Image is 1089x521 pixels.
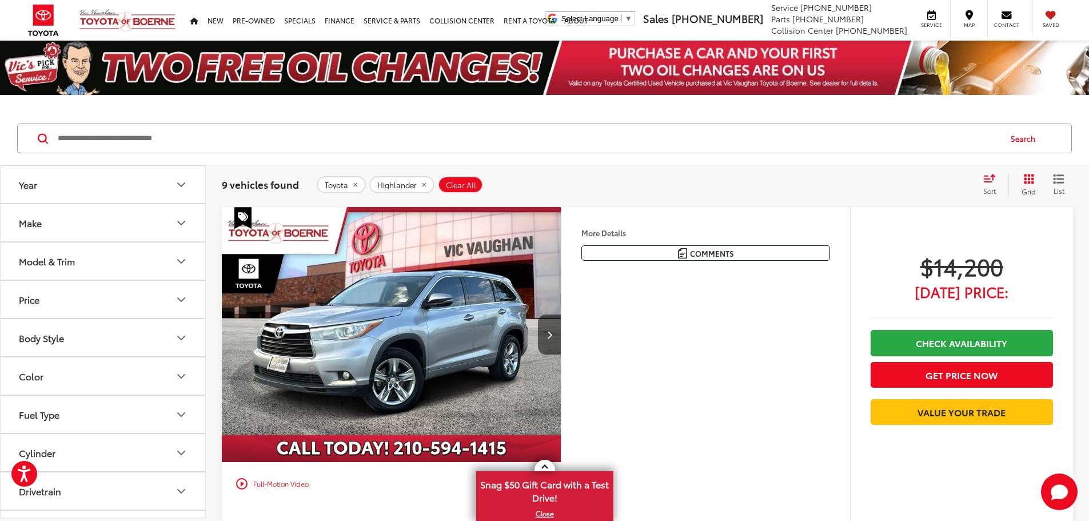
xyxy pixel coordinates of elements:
[1,204,206,241] button: MakeMake
[174,293,188,307] div: Price
[1,166,206,203] button: YearYear
[625,14,632,23] span: ▼
[19,294,39,305] div: Price
[234,207,252,229] span: Special
[19,256,75,267] div: Model & Trim
[1,242,206,280] button: Model & TrimModel & Trim
[771,25,833,36] span: Collision Center
[836,25,907,36] span: [PHONE_NUMBER]
[174,408,188,421] div: Fuel Type
[174,446,188,460] div: Cylinder
[19,179,37,190] div: Year
[581,229,830,237] h4: More Details
[672,11,763,26] span: [PHONE_NUMBER]
[174,254,188,268] div: Model & Trim
[800,2,872,13] span: [PHONE_NUMBER]
[222,177,299,191] span: 9 vehicles found
[19,409,59,420] div: Fuel Type
[771,2,798,13] span: Service
[221,207,562,462] div: 2015 Toyota Highlander Limited 0
[871,362,1053,388] button: Get Price Now
[1053,186,1064,196] span: List
[581,245,830,261] button: Comments
[871,399,1053,425] a: Value Your Trade
[1008,173,1044,196] button: Grid View
[325,181,348,190] span: Toyota
[1000,124,1052,153] button: Search
[1044,173,1073,196] button: List View
[377,181,417,190] span: Highlander
[643,11,669,26] span: Sales
[438,176,483,193] button: Clear All
[19,486,61,496] div: Drivetrain
[561,14,619,23] span: Select Language
[792,13,864,25] span: [PHONE_NUMBER]
[871,330,1053,356] a: Check Availability
[771,13,790,25] span: Parts
[174,216,188,230] div: Make
[19,371,43,381] div: Color
[1,319,206,356] button: Body StyleBody Style
[19,332,64,343] div: Body Style
[446,181,476,190] span: Clear All
[369,176,434,193] button: remove Highlander
[1,357,206,395] button: ColorColor
[317,176,366,193] button: remove Toyota
[538,315,561,355] button: Next image
[1041,474,1078,510] svg: Start Chat
[1,396,206,433] button: Fuel TypeFuel Type
[994,21,1019,29] span: Contact
[57,125,1000,152] input: Search by Make, Model, or Keyword
[561,14,632,23] a: Select Language​
[871,286,1053,297] span: [DATE] Price:
[1022,186,1036,196] span: Grid
[919,21,944,29] span: Service
[19,447,55,458] div: Cylinder
[621,14,622,23] span: ​
[477,472,612,507] span: Snag $50 Gift Card with a Test Drive!
[174,331,188,345] div: Body Style
[174,484,188,498] div: Drivetrain
[79,9,176,32] img: Vic Vaughan Toyota of Boerne
[871,252,1053,280] span: $14,200
[978,173,1008,196] button: Select sort value
[1,472,206,510] button: DrivetrainDrivetrain
[1041,474,1078,510] button: Toggle Chat Window
[690,248,734,259] span: Comments
[174,369,188,383] div: Color
[221,207,562,463] img: 2015 Toyota Highlander Limited
[678,248,687,258] img: Comments
[221,207,562,462] a: 2015 Toyota Highlander Limited2015 Toyota Highlander Limited2015 Toyota Highlander Limited2015 To...
[1,281,206,318] button: PricePrice
[19,217,42,228] div: Make
[956,21,982,29] span: Map
[1038,21,1063,29] span: Saved
[174,178,188,192] div: Year
[1,434,206,471] button: CylinderCylinder
[983,186,996,196] span: Sort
